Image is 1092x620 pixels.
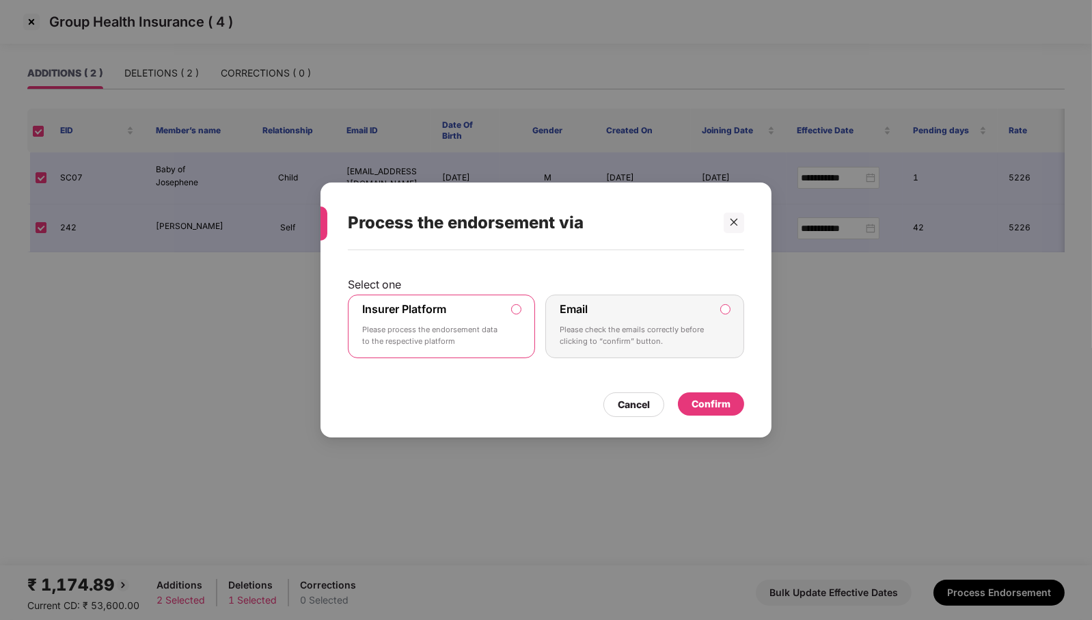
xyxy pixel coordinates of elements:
[512,305,521,314] input: Insurer PlatformPlease process the endorsement data to the respective platform
[348,278,744,291] p: Select one
[362,324,502,348] p: Please process the endorsement data to the respective platform
[721,305,730,314] input: EmailPlease check the emails correctly before clicking to “confirm” button.
[729,217,739,227] span: close
[560,324,711,348] p: Please check the emails correctly before clicking to “confirm” button.
[560,302,588,316] label: Email
[692,396,731,412] div: Confirm
[348,196,711,250] div: Process the endorsement via
[362,302,446,316] label: Insurer Platform
[618,397,650,412] div: Cancel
